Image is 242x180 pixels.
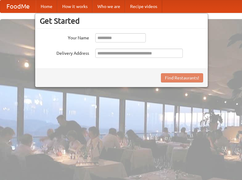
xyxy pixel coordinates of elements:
[40,16,203,26] h3: Get Started
[125,0,162,13] a: Recipe videos
[92,0,125,13] a: Who we are
[36,0,57,13] a: Home
[40,49,89,56] label: Delivery Address
[161,73,203,82] button: Find Restaurants!
[40,33,89,41] label: Your Name
[0,0,36,13] a: FoodMe
[57,0,92,13] a: How it works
